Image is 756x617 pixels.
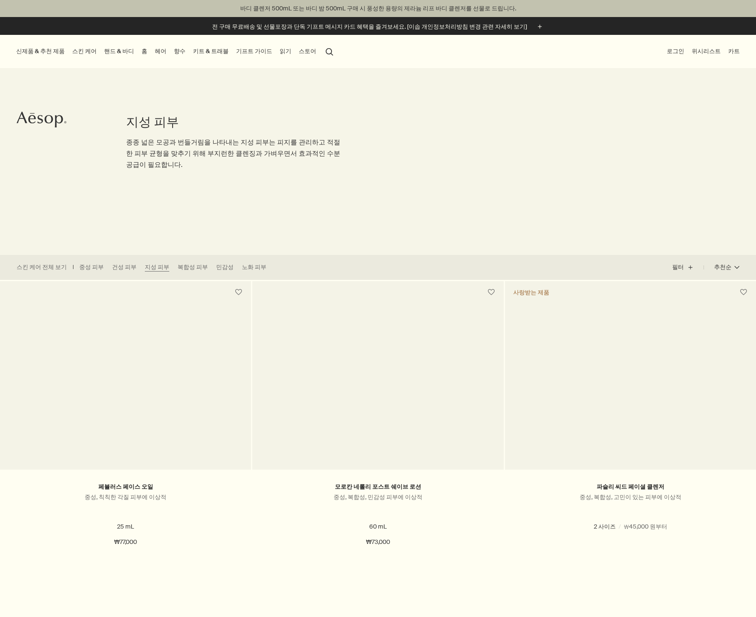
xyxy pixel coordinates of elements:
[71,46,98,57] a: 스킨 케어
[216,263,234,272] a: 민감성
[140,46,149,57] a: 홈
[672,257,704,277] button: 필터
[212,22,527,31] p: 전 구매 무료배송 및 선물포장과 단독 기프트 메시지 카드 혜택을 즐겨보세요. [이솝 개인정보처리방침 변경 관련 자세히 보기]
[15,109,68,132] a: Aesop
[15,35,337,68] nav: primary
[484,590,499,605] button: 위시리스트에 담기
[335,483,421,491] a: 모로칸 네롤리 포스트 쉐이브 로션
[665,35,741,68] nav: supplementary
[665,46,686,57] button: 로그인
[153,46,168,57] a: 헤어
[736,285,751,300] button: 위시리스트에 담기
[727,46,741,57] button: 카트
[261,593,297,601] div: 데일리 필수품
[234,46,274,57] a: 기프트 가이드
[618,537,643,547] span: ₩45,000
[98,483,153,491] a: 페뷸러스 페이스 오일
[8,4,748,13] p: 바디 클렌저 500mL 또는 바디 밤 500mL 구매 시 풍성한 용량의 제라늄 리프 바디 클렌저를 선물로 드립니다.
[366,537,390,547] span: ₩73,000
[145,263,169,272] a: 지성 피부
[484,285,499,300] button: 위시리스트에 담기
[79,263,104,272] a: 중성 피부
[231,285,246,300] button: 위시리스트에 담기
[265,493,491,501] p: 중성, 복합성, 민감성 피부에 이상적
[102,46,136,57] a: 핸드 & 바디
[114,537,137,547] span: ₩77,000
[212,22,544,32] button: 전 구매 무료배송 및 선물포장과 단독 기프트 메시지 카드 혜택을 즐겨보세요. [이솝 개인정보처리방침 변경 관련 자세히 보기]
[112,263,137,272] a: 건성 피부
[601,523,624,530] span: 100 mL
[690,46,722,57] a: 위시리스트
[17,111,66,128] svg: Aesop
[231,590,246,605] button: 위시리스트에 담기
[517,493,744,501] p: 중성, 복합성, 고민이 있는 피부에 이상적
[17,263,67,272] a: 스킨 케어 전체 보기
[640,523,665,530] span: 200 mL
[278,46,293,57] a: 읽기
[126,137,345,171] p: 종종 넓은 모공과 번들거림을 나타내는 지성 피부는 피지를 관리하고 적절한 피부 균형을 맞추기 위해 부지런한 클렌징과 가벼우면서 효과적인 수분 공급이 필요합니다.
[15,46,66,57] button: 신제품 & 추천 제품
[597,483,664,491] a: 파슬리 씨드 페이셜 클렌저
[12,493,239,501] p: 중성, 칙칙한 각질 피부에 이상적
[704,257,739,277] button: 추천순
[242,263,266,272] a: 노화 피부
[191,46,230,57] a: 키트 & 트래블
[322,43,337,59] button: 검색창 열기
[172,46,187,57] a: 향수
[736,590,751,605] button: 위시리스트에 담기
[297,46,318,57] button: 스토어
[178,263,208,272] a: 복합성 피부
[513,289,549,296] div: 사랑받는 제품
[126,114,345,130] h1: 지성 피부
